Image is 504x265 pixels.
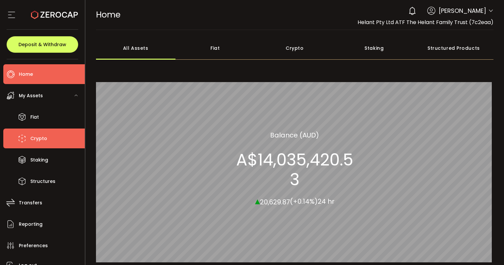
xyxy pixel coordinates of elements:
span: Preferences [19,241,48,250]
section: A$14,035,420.53 [234,150,355,189]
span: Staking [30,155,48,165]
button: Deposit & Withdraw [7,36,78,53]
span: Helant Pty Ltd ATF The Helant Family Trust (7c2eaa) [358,18,493,26]
span: (+0.14%) [290,197,318,206]
span: Home [19,70,33,79]
span: My Assets [19,91,43,101]
span: ▴ [255,193,260,208]
div: Crypto [255,37,334,60]
span: Deposit & Withdraw [18,42,66,47]
iframe: Chat Widget [471,233,504,265]
section: Balance (AUD) [270,130,319,140]
span: Home [96,9,120,20]
span: 20,629.87 [260,197,290,206]
span: Transfers [19,198,42,208]
div: Staking [334,37,414,60]
span: Structures [30,177,55,186]
div: Fiat [175,37,255,60]
span: Reporting [19,220,43,229]
span: Crypto [30,134,47,143]
span: [PERSON_NAME] [439,6,486,15]
span: 24 hr [318,197,334,206]
div: All Assets [96,37,175,60]
span: Fiat [30,112,39,122]
div: Structured Products [414,37,493,60]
